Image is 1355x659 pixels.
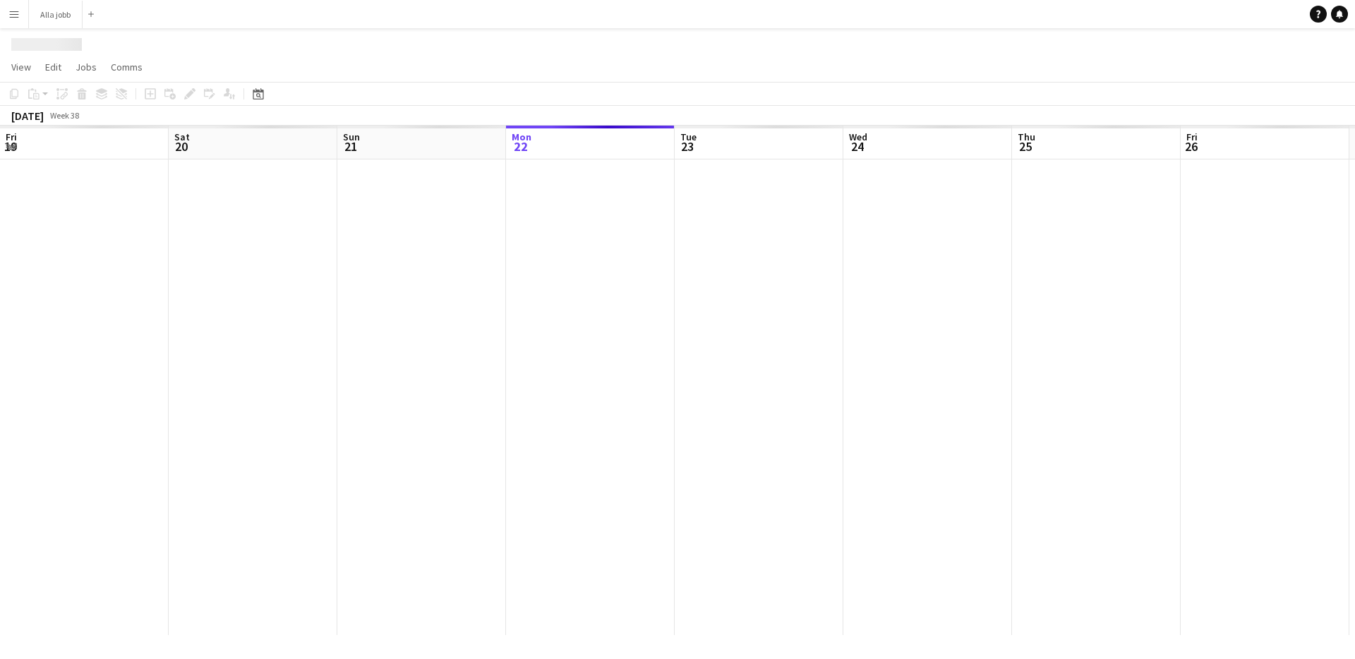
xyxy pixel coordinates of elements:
span: 26 [1184,138,1198,155]
span: Fri [6,131,17,143]
span: View [11,61,31,73]
span: 24 [847,138,867,155]
a: Comms [105,58,148,76]
span: Jobs [76,61,97,73]
span: 20 [172,138,190,155]
span: 19 [4,138,17,155]
a: Jobs [70,58,102,76]
button: Alla jobb [29,1,83,28]
span: Sat [174,131,190,143]
div: [DATE] [11,109,44,123]
span: Wed [849,131,867,143]
span: 23 [678,138,697,155]
span: Tue [680,131,697,143]
span: Week 38 [47,110,82,121]
span: Mon [512,131,531,143]
a: Edit [40,58,67,76]
span: Fri [1186,131,1198,143]
span: 21 [341,138,360,155]
span: 22 [510,138,531,155]
span: Sun [343,131,360,143]
span: Edit [45,61,61,73]
span: Thu [1018,131,1035,143]
a: View [6,58,37,76]
span: Comms [111,61,143,73]
span: 25 [1016,138,1035,155]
